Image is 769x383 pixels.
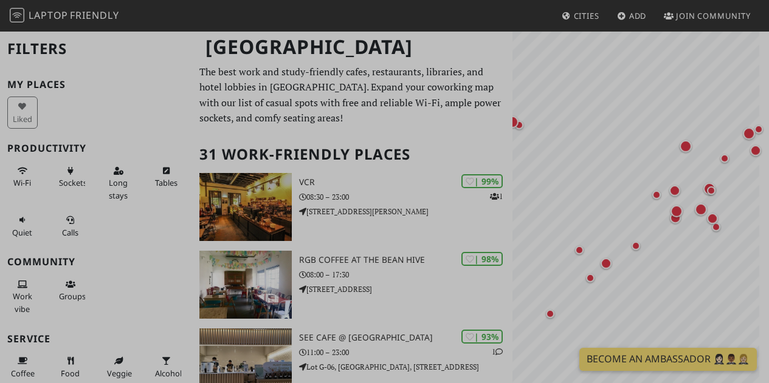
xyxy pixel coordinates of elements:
[199,136,505,173] h2: 31 Work-Friendly Places
[692,201,709,218] div: Map marker
[751,122,766,137] div: Map marker
[59,291,86,302] span: Group tables
[572,243,587,257] div: Map marker
[103,161,134,205] button: Long stays
[59,177,87,188] span: Power sockets
[11,368,35,379] span: Coffee
[7,333,185,345] h3: Service
[109,177,128,200] span: Long stays
[709,220,723,234] div: Map marker
[574,10,599,21] span: Cities
[299,191,512,203] p: 08:30 – 23:00
[299,177,512,188] h3: VCR
[103,351,134,383] button: Veggie
[612,5,652,27] a: Add
[579,348,757,371] a: Become an Ambassador 🤵🏻‍♀️🤵🏾‍♂️🤵🏼‍♀️
[155,368,182,379] span: Alcohol
[299,206,512,217] p: [STREET_ADDRESS][PERSON_NAME]
[701,180,718,197] div: Map marker
[629,239,643,253] div: Map marker
[10,5,119,27] a: LaptopFriendly LaptopFriendly
[192,251,512,319] a: RGB Coffee at the Bean Hive | 98% RGB Coffee at the Bean Hive 08:00 – 17:30 [STREET_ADDRESS]
[668,203,685,220] div: Map marker
[748,143,764,158] div: Map marker
[199,64,505,126] p: The best work and study-friendly cafes, restaurants, libraries, and hotel lobbies in [GEOGRAPHIC_...
[629,10,647,21] span: Add
[667,183,683,198] div: Map marker
[55,210,86,242] button: Calls
[107,368,132,379] span: Veggie
[62,227,78,238] span: Video/audio calls
[7,143,185,154] h3: Productivity
[13,177,31,188] span: Stable Wi-Fi
[55,161,86,193] button: Sockets
[7,351,38,383] button: Coffee
[717,151,732,166] div: Map marker
[676,10,751,21] span: Join Community
[490,191,503,202] p: 1
[667,210,683,226] div: Map marker
[151,351,182,383] button: Alcohol
[29,8,68,22] span: Laptop
[55,274,86,307] button: Groups
[299,283,512,295] p: [STREET_ADDRESS]
[557,5,604,27] a: Cities
[7,161,38,193] button: Wi-Fi
[7,274,38,319] button: Work vibe
[504,114,521,130] div: Map marker
[151,161,182,193] button: Tables
[7,256,185,268] h3: Community
[299,361,512,373] p: Lot G-06, [GEOGRAPHIC_DATA], [STREET_ADDRESS]
[461,252,503,266] div: | 98%
[659,5,756,27] a: Join Community
[192,173,512,241] a: VCR | 99% 1 VCR 08:30 – 23:00 [STREET_ADDRESS][PERSON_NAME]
[61,368,80,379] span: Food
[7,79,185,90] h3: My Places
[704,183,719,198] div: Map marker
[583,271,598,285] div: Map marker
[299,333,512,343] h3: See Cafe @ [GEOGRAPHIC_DATA]
[12,227,32,238] span: Quiet
[649,188,664,202] div: Map marker
[740,125,757,142] div: Map marker
[199,173,292,241] img: VCR
[55,351,86,383] button: Food
[461,330,503,344] div: | 93%
[196,30,510,64] h1: [GEOGRAPHIC_DATA]
[512,118,526,132] div: Map marker
[155,177,178,188] span: Work-friendly tables
[299,347,512,358] p: 11:00 – 23:00
[598,256,614,271] div: Map marker
[7,30,185,67] h2: Filters
[13,291,32,314] span: People working
[543,307,557,321] div: Map marker
[299,255,512,265] h3: RGB Coffee at the Bean Hive
[10,8,24,22] img: LaptopFriendly
[70,8,119,22] span: Friendly
[199,251,292,319] img: RGB Coffee at the Bean Hive
[299,269,512,280] p: 08:00 – 17:30
[705,211,720,226] div: Map marker
[492,346,503,358] p: 1
[7,210,38,242] button: Quiet
[677,138,694,155] div: Map marker
[461,174,503,188] div: | 99%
